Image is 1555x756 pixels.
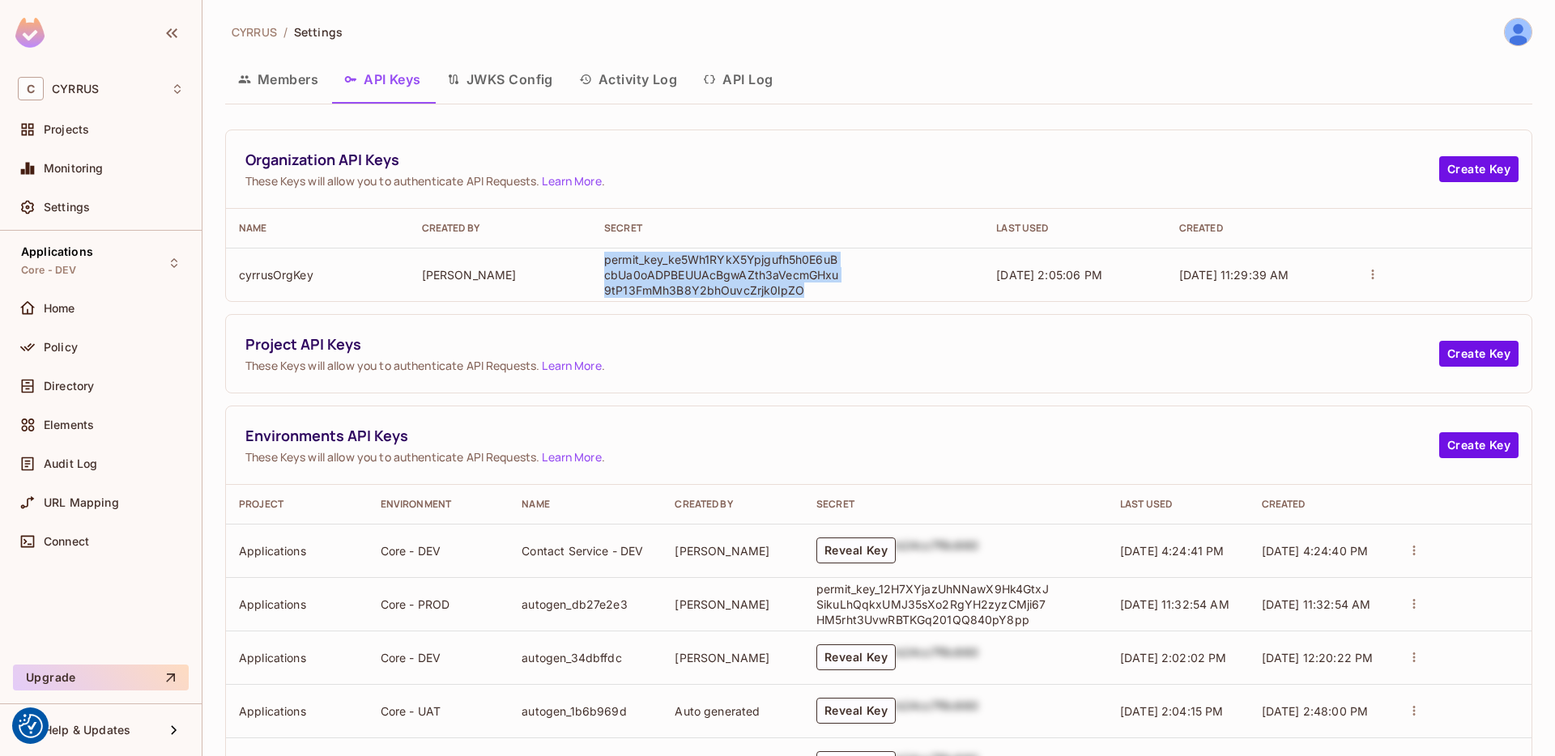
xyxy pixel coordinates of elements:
button: Consent Preferences [19,714,43,738]
span: Elements [44,418,94,431]
button: Activity Log [566,59,691,100]
td: Applications [226,631,368,684]
button: actions [1403,646,1425,669]
span: Settings [44,201,90,214]
img: SReyMgAAAABJRU5ErkJggg== [15,18,45,48]
span: Directory [44,380,94,393]
span: These Keys will allow you to authenticate API Requests. . [245,449,1439,465]
div: Secret [816,498,1094,511]
button: API Log [690,59,786,100]
span: [DATE] 2:04:15 PM [1120,704,1224,718]
span: Core - DEV [21,264,77,277]
td: cyrrusOrgKey [226,248,409,301]
button: Members [225,59,331,100]
p: permit_key_ke5Wh1RYkX5Ypjgufh5h0E6uBcbUa0oADPBEUUAcBgwAZth3aVecmGHxu9tP13FmMh3B8Y2bhOuvcZrjk0lpZO [604,252,839,298]
span: [DATE] 2:48:00 PM [1262,704,1369,718]
div: Created By [675,498,790,511]
span: [DATE] 4:24:41 PM [1120,544,1225,558]
span: [DATE] 11:32:54 AM [1120,597,1229,611]
p: permit_key_12H7XYjazUhNNawX9Hk4GtxJSikuLhQqkxUMJ35sXo2RgYH2zyzCMji67HM5rht3UvwRBTKGq201QQ840pY8pp [816,581,1051,627]
span: Connect [44,535,89,548]
button: API Keys [331,59,434,100]
span: Project API Keys [245,334,1439,355]
div: Project [239,498,355,511]
td: [PERSON_NAME] [662,524,803,577]
td: Applications [226,524,368,577]
span: These Keys will allow you to authenticate API Requests. . [245,173,1439,189]
div: Created By [422,222,579,235]
button: actions [1403,539,1425,562]
span: [DATE] 11:32:54 AM [1262,597,1371,611]
button: Create Key [1439,432,1519,458]
td: [PERSON_NAME] [662,631,803,684]
a: Learn More [542,358,601,373]
button: Reveal Key [816,537,896,563]
td: [PERSON_NAME] [409,248,592,301]
span: Policy [44,341,78,354]
td: Contact Service - DEV [509,524,662,577]
td: Core - PROD [368,577,509,631]
span: Applications [21,245,93,258]
span: Workspace: CYRRUS [52,83,99,96]
div: Created [1262,498,1378,511]
span: [DATE] 11:29:39 AM [1179,268,1289,282]
td: Applications [226,684,368,737]
td: autogen_34dbffdc [509,631,662,684]
div: Last Used [996,222,1153,235]
span: CYRRUS [232,24,277,40]
span: Monitoring [44,162,104,175]
div: Name [239,222,396,235]
span: [DATE] 4:24:40 PM [1262,544,1369,558]
span: [DATE] 2:05:06 PM [996,268,1102,282]
button: JWKS Config [434,59,566,100]
span: Settings [294,24,343,40]
li: / [283,24,288,40]
span: Projects [44,123,89,136]
button: Reveal Key [816,698,896,724]
div: Environment [381,498,496,511]
td: autogen_1b6b969d [509,684,662,737]
img: Revisit consent button [19,714,43,738]
a: Learn More [542,449,601,465]
span: Environments API Keys [245,426,1439,446]
div: Last Used [1120,498,1236,511]
span: Home [44,302,75,315]
button: actions [1403,592,1425,615]
button: actions [1403,699,1425,722]
img: Antonín Lavička [1505,19,1532,45]
button: Upgrade [13,665,189,690]
div: b24cc7f8c660 [896,698,978,724]
div: b24cc7f8c660 [896,537,978,563]
div: Name [522,498,649,511]
span: [DATE] 12:20:22 PM [1262,651,1374,665]
span: Audit Log [44,457,97,470]
span: These Keys will allow you to authenticate API Requests. . [245,358,1439,373]
td: Core - UAT [368,684,509,737]
td: [PERSON_NAME] [662,577,803,631]
span: C [18,77,44,100]
div: Created [1179,222,1336,235]
span: Organization API Keys [245,150,1439,170]
span: [DATE] 2:02:02 PM [1120,651,1227,665]
button: Reveal Key [816,644,896,670]
button: Create Key [1439,341,1519,367]
td: Auto generated [662,684,803,737]
button: Create Key [1439,156,1519,182]
div: b24cc7f8c660 [896,644,978,670]
td: Core - DEV [368,631,509,684]
a: Learn More [542,173,601,189]
td: autogen_db27e2e3 [509,577,662,631]
td: Applications [226,577,368,631]
span: URL Mapping [44,496,119,509]
button: actions [1361,263,1384,286]
span: Help & Updates [44,724,130,737]
td: Core - DEV [368,524,509,577]
div: Secret [604,222,970,235]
